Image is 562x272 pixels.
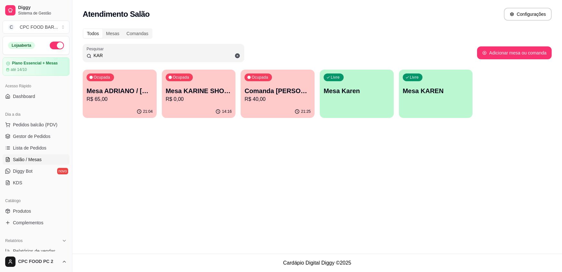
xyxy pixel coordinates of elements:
button: OcupadaMesa KARINE SHOW TIMER$ 0,0014:16 [162,70,236,118]
p: Mesa Karen [324,86,390,95]
div: Dia a dia [3,109,69,120]
label: Pesquisar [87,46,106,52]
span: KDS [13,180,22,186]
button: LivreMesa Karen [320,70,394,118]
span: Complementos [13,219,43,226]
p: 21:04 [143,109,153,114]
a: KDS [3,178,69,188]
span: Salão / Mesas [13,156,42,163]
span: Diggy [18,5,67,11]
p: 14:16 [222,109,232,114]
button: CPC FOOD PC 2 [3,254,69,269]
p: R$ 40,00 [245,95,311,103]
span: Pedidos balcão (PDV) [13,121,57,128]
input: Pesquisar [91,52,240,59]
span: Lista de Pedidos [13,145,47,151]
a: Produtos [3,206,69,216]
div: Loja aberta [8,42,35,49]
button: Adicionar mesa ou comanda [477,46,552,59]
p: 21:25 [301,109,311,114]
button: Select a team [3,21,69,34]
span: Produtos [13,208,31,214]
a: Lista de Pedidos [3,143,69,153]
a: Diggy Botnovo [3,166,69,176]
article: Plano Essencial + Mesas [12,61,58,66]
span: C [8,24,15,30]
div: CPC FOOD BAR ... [20,24,58,30]
p: Ocupada [173,75,189,80]
p: Livre [410,75,419,80]
span: Relatórios de vendas [13,248,56,254]
span: CPC FOOD PC 2 [18,259,59,265]
div: Todos [83,29,102,38]
a: Dashboard [3,91,69,102]
div: Mesas [102,29,123,38]
span: Sistema de Gestão [18,11,67,16]
div: Acesso Rápido [3,81,69,91]
span: Gestor de Pedidos [13,133,50,140]
button: Alterar Status [50,42,64,49]
p: Mesa KARINE SHOW TIME [166,86,232,95]
a: DiggySistema de Gestão [3,3,69,18]
div: Comandas [123,29,152,38]
p: Mesa ADRIANO / [PERSON_NAME] 3940 [87,86,153,95]
a: Plano Essencial + Mesasaté 14/10 [3,57,69,76]
p: R$ 0,00 [166,95,232,103]
p: R$ 65,00 [87,95,153,103]
p: Ocupada [252,75,268,80]
span: Diggy Bot [13,168,33,174]
div: Catálogo [3,196,69,206]
p: Comanda [PERSON_NAME] clandestinas [245,86,311,95]
span: Dashboard [13,93,35,100]
p: Mesa KAREN [403,86,469,95]
button: Pedidos balcão (PDV) [3,120,69,130]
a: Relatórios de vendas [3,246,69,256]
a: Salão / Mesas [3,154,69,165]
article: até 14/10 [11,67,27,72]
button: OcupadaMesa ADRIANO / [PERSON_NAME] 3940R$ 65,0021:04 [83,70,157,118]
a: Gestor de Pedidos [3,131,69,141]
button: OcupadaComanda [PERSON_NAME] clandestinasR$ 40,0021:25 [241,70,315,118]
a: Complementos [3,218,69,228]
button: Configurações [504,8,552,21]
span: Relatórios [5,238,23,243]
footer: Cardápio Digital Diggy © 2025 [72,254,562,272]
button: LivreMesa KAREN [399,70,473,118]
p: Ocupada [94,75,110,80]
p: Livre [331,75,340,80]
h2: Atendimento Salão [83,9,150,19]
